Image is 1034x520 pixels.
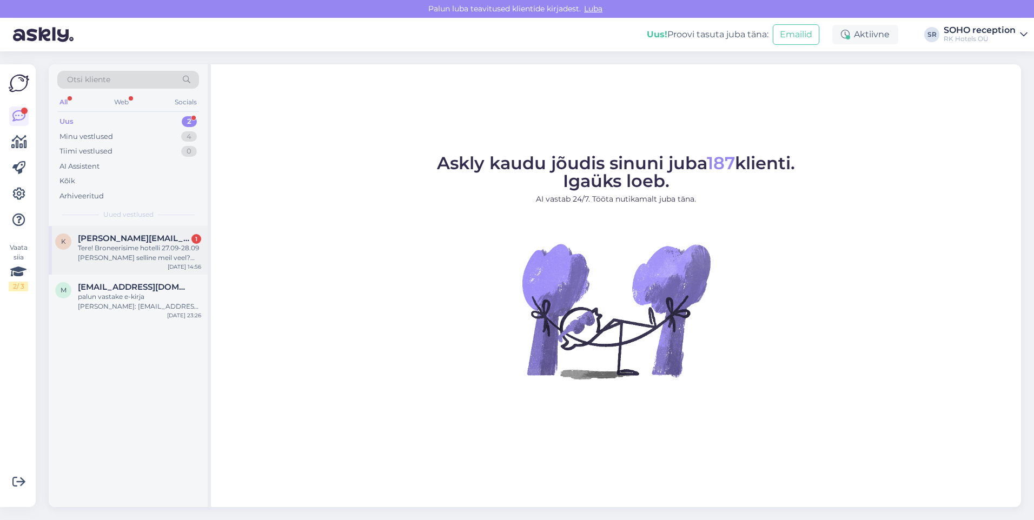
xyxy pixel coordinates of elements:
div: Aktiivne [832,25,898,44]
div: 0 [181,146,197,157]
div: Kõik [59,176,75,186]
img: No Chat active [519,214,713,408]
img: Askly Logo [9,73,29,94]
div: Tiimi vestlused [59,146,112,157]
span: 187 [707,152,735,174]
div: Proovi tasuta juba täna: [647,28,768,41]
div: Web [112,95,131,109]
span: m [61,286,67,294]
a: SOHO receptionRK Hotels OÜ [944,26,1028,43]
div: [DATE] 23:26 [167,311,201,319]
span: mailiis.soomets@gmail.com [78,282,190,292]
div: 4 [181,131,197,142]
div: SR [924,27,939,42]
span: Luba [581,4,606,14]
div: palun vastake e-kirja [PERSON_NAME]: [EMAIL_ADDRESS][DOMAIN_NAME] [78,292,201,311]
span: Otsi kliente [67,74,110,85]
div: Socials [173,95,199,109]
div: All [57,95,70,109]
div: [DATE] 14:56 [168,263,201,271]
div: AI Assistent [59,161,100,172]
span: krista.taht.02@gmail.com [78,234,190,243]
span: Uued vestlused [103,210,154,219]
div: SOHO reception [944,26,1016,35]
div: Arhiveeritud [59,191,104,202]
div: 1 [191,234,201,244]
div: Minu vestlused [59,131,113,142]
p: AI vastab 24/7. Tööta nutikamalt juba täna. [437,194,795,205]
button: Emailid [773,24,819,45]
span: Askly kaudu jõudis sinuni juba klienti. Igaüks loeb. [437,152,795,191]
div: Uus [59,116,74,127]
div: Vaata siia [9,243,28,291]
div: Tere! Broneerisime hotelli 27.09-28.09 [PERSON_NAME] selline meil veel? Kas see on õige? Meiliaad... [78,243,201,263]
div: 2 / 3 [9,282,28,291]
div: 2 [182,116,197,127]
div: RK Hotels OÜ [944,35,1016,43]
b: Uus! [647,29,667,39]
span: k [61,237,66,245]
